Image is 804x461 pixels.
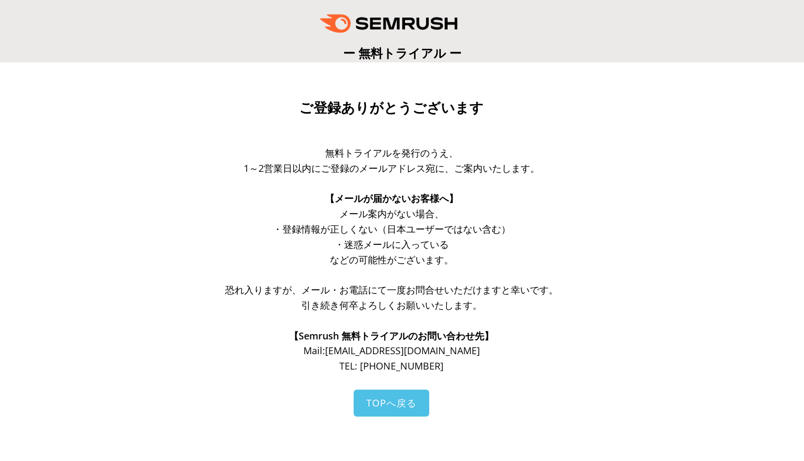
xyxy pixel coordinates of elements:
[225,283,558,296] span: 恐れ入りますが、メール・お電話にて一度お問合せいただけますと幸いです。
[339,359,443,372] span: TEL: [PHONE_NUMBER]
[330,253,454,266] span: などの可能性がございます。
[289,329,494,342] span: 【Semrush 無料トライアルのお問い合わせ先】
[343,44,461,61] span: ー 無料トライアル ー
[354,390,429,417] a: TOPへ戻る
[303,344,480,357] span: Mail: [EMAIL_ADDRESS][DOMAIN_NAME]
[244,162,540,174] span: 1～2営業日以内にご登録のメールアドレス宛に、ご案内いたします。
[301,299,482,311] span: 引き続き何卒よろしくお願いいたします。
[339,207,444,220] span: メール案内がない場合、
[325,146,458,159] span: 無料トライアルを発行のうえ、
[335,238,449,251] span: ・迷惑メールに入っている
[273,223,511,235] span: ・登録情報が正しくない（日本ユーザーではない含む）
[325,192,458,205] span: 【メールが届かないお客様へ】
[299,100,484,116] span: ご登録ありがとうございます
[366,397,417,409] span: TOPへ戻る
